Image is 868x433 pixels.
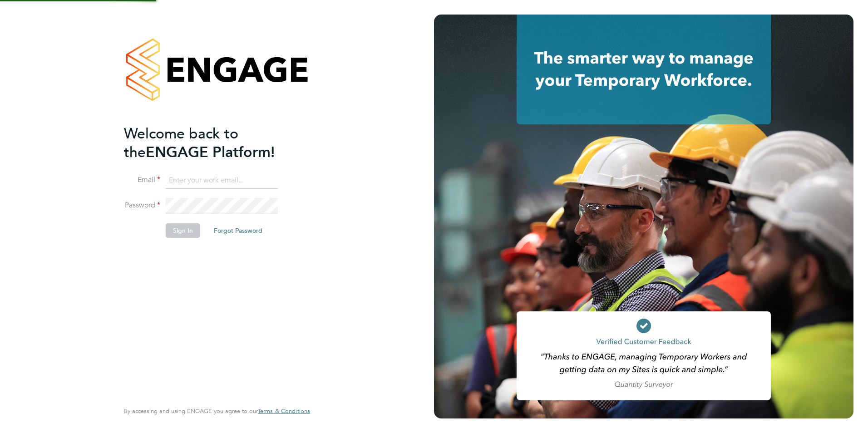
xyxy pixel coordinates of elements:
span: Terms & Conditions [258,407,310,415]
label: Password [124,201,160,210]
label: Email [124,175,160,185]
h2: ENGAGE Platform! [124,124,301,162]
input: Enter your work email... [166,172,278,189]
button: Sign In [166,223,200,238]
a: Terms & Conditions [258,408,310,415]
span: Welcome back to the [124,125,238,161]
span: By accessing and using ENGAGE you agree to our [124,407,310,415]
button: Forgot Password [207,223,270,238]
